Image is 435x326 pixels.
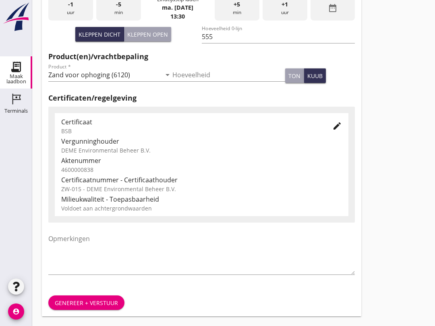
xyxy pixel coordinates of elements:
[61,127,319,135] div: BSB
[202,30,355,43] input: Hoeveelheid 0-lijn
[48,68,161,81] input: Product *
[61,185,342,193] div: ZW-015 - DEME Environmental Beheer B.V.
[8,303,24,320] i: account_circle
[55,299,118,307] div: Genereer + verstuur
[127,30,168,39] div: Kleppen open
[124,27,171,41] button: Kleppen open
[61,156,342,165] div: Aktenummer
[332,121,342,131] i: edit
[170,12,185,20] strong: 13:30
[285,68,304,83] button: ton
[307,72,323,80] div: kuub
[304,68,326,83] button: kuub
[61,117,319,127] div: Certificaat
[163,70,172,80] i: arrow_drop_down
[79,30,120,39] div: Kleppen dicht
[48,295,124,310] button: Genereer + verstuur
[328,3,338,13] i: date_range
[61,146,342,155] div: DEME Environmental Beheer B.V.
[2,2,31,32] img: logo-small.a267ee39.svg
[48,93,355,103] h2: Certificaten/regelgeving
[61,165,342,174] div: 4600000838
[61,136,342,146] div: Vergunninghouder
[288,72,300,80] div: ton
[48,51,355,62] h2: Product(en)/vrachtbepaling
[61,194,342,204] div: Milieukwaliteit - Toepasbaarheid
[4,108,28,113] div: Terminals
[61,204,342,213] div: Voldoet aan achtergrondwaarden
[162,4,193,11] strong: ma. [DATE]
[48,232,355,274] textarea: Opmerkingen
[172,68,285,81] input: Hoeveelheid
[61,175,342,185] div: Certificaatnummer - Certificaathouder
[75,27,124,41] button: Kleppen dicht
